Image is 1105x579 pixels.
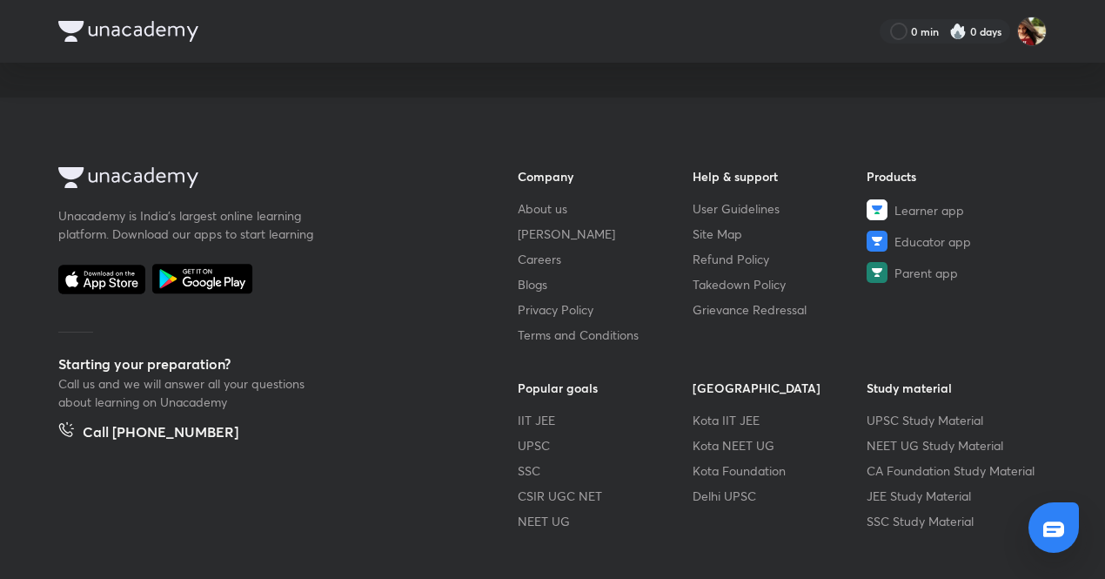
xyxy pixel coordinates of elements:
[894,232,971,251] span: Educator app
[518,250,693,268] a: Careers
[693,487,867,505] a: Delhi UPSC
[867,199,887,220] img: Learner app
[58,421,238,446] a: Call [PHONE_NUMBER]
[518,326,693,344] a: Terms and Conditions
[894,264,958,282] span: Parent app
[693,225,867,243] a: Site Map
[518,275,693,293] a: Blogs
[867,199,1041,220] a: Learner app
[58,374,319,411] p: Call us and we will answer all your questions about learning on Unacademy
[867,167,1041,185] h6: Products
[867,411,1041,429] a: UPSC Study Material
[518,487,693,505] a: CSIR UGC NET
[867,461,1041,480] a: CA Foundation Study Material
[949,23,967,40] img: streak
[693,167,867,185] h6: Help & support
[693,275,867,293] a: Takedown Policy
[867,379,1041,397] h6: Study material
[58,21,198,42] img: Company Logo
[518,167,693,185] h6: Company
[693,250,867,268] a: Refund Policy
[867,512,1041,530] a: SSC Study Material
[693,300,867,319] a: Grievance Redressal
[867,487,1041,505] a: JEE Study Material
[518,461,693,480] a: SSC
[83,421,238,446] h5: Call [PHONE_NUMBER]
[693,436,867,454] a: Kota NEET UG
[58,167,198,188] img: Company Logo
[1017,17,1047,46] img: Shivii Singh
[518,250,561,268] span: Careers
[518,512,693,530] a: NEET UG
[894,201,964,219] span: Learner app
[518,300,693,319] a: Privacy Policy
[518,225,693,243] a: [PERSON_NAME]
[518,199,693,218] a: About us
[693,379,867,397] h6: [GEOGRAPHIC_DATA]
[867,436,1041,454] a: NEET UG Study Material
[867,262,887,283] img: Parent app
[518,379,693,397] h6: Popular goals
[693,411,867,429] a: Kota IIT JEE
[58,167,462,192] a: Company Logo
[867,262,1041,283] a: Parent app
[518,411,693,429] a: IIT JEE
[518,436,693,454] a: UPSC
[867,231,1041,252] a: Educator app
[58,353,462,374] h5: Starting your preparation?
[867,231,887,252] img: Educator app
[58,206,319,243] p: Unacademy is India’s largest online learning platform. Download our apps to start learning
[693,461,867,480] a: Kota Foundation
[693,199,867,218] a: User Guidelines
